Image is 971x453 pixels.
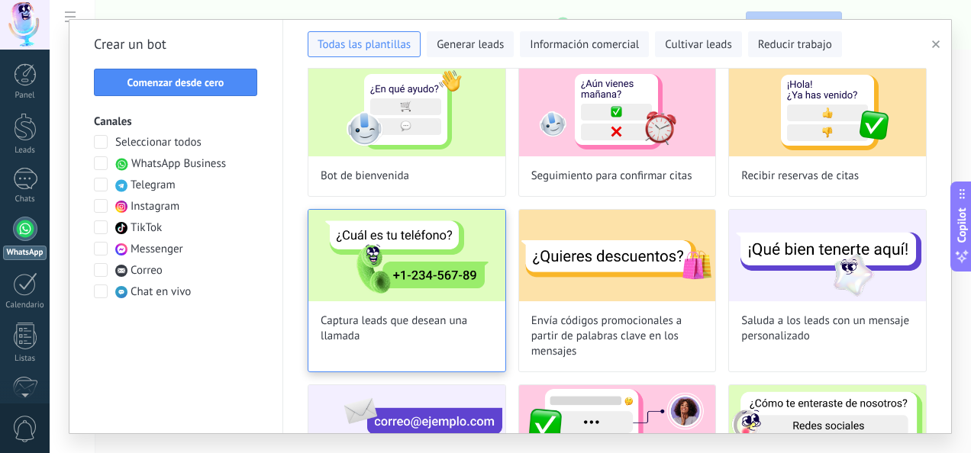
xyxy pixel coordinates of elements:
span: Seguimiento para confirmar citas [531,169,692,184]
span: Todas las plantillas [318,37,411,53]
div: Leads [3,146,47,156]
div: Listas [3,354,47,364]
span: Información comercial [530,37,639,53]
img: Recibir reservas de citas [729,65,926,156]
span: Messenger [131,242,183,257]
span: Envía códigos promocionales a partir de palabras clave en los mensajes [531,313,704,359]
img: Saluda a los leads con un mensaje personalizado [729,210,926,301]
span: Cultivar leads [665,37,731,53]
span: Copilot [954,208,969,243]
div: WhatsApp [3,246,47,260]
span: Telegram [131,178,176,193]
h3: Canales [94,114,258,129]
img: Bot de bienvenida [308,65,505,156]
button: Información comercial [520,31,649,57]
span: Comenzar desde cero [127,77,224,88]
span: Generar leads [437,37,504,53]
span: Captura leads que desean una llamada [321,313,493,344]
button: Reducir trabajo [748,31,842,57]
span: Bot de bienvenida [321,169,409,184]
button: Comenzar desde cero [94,69,257,96]
img: Captura leads que desean una llamada [308,210,505,301]
span: Reducir trabajo [758,37,832,53]
span: WhatsApp Business [131,156,226,172]
img: Seguimiento para confirmar citas [519,65,716,156]
div: Chats [3,194,47,204]
span: Instagram [131,199,179,214]
button: Cultivar leads [655,31,741,57]
span: Saluda a los leads con un mensaje personalizado [741,313,914,344]
button: Generar leads [427,31,514,57]
span: Correo [131,263,163,278]
button: Todas las plantillas [308,31,421,57]
span: Chat en vivo [131,284,191,300]
div: Panel [3,91,47,101]
div: Calendario [3,300,47,310]
span: Recibir reservas de citas [741,169,859,184]
h2: Crear un bot [94,32,258,56]
span: Seleccionar todos [115,135,202,150]
img: Envía códigos promocionales a partir de palabras clave en los mensajes [519,210,716,301]
span: TikTok [131,220,162,236]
